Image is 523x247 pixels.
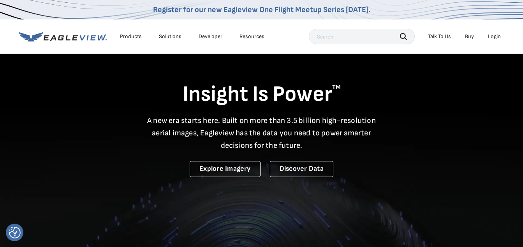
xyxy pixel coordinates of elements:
sup: TM [332,84,341,91]
input: Search [309,29,415,44]
h1: Insight Is Power [19,81,505,108]
div: Products [120,33,142,40]
button: Consent Preferences [9,227,21,238]
a: Developer [199,33,222,40]
a: Buy [465,33,474,40]
a: Explore Imagery [190,161,261,177]
p: A new era starts here. Built on more than 3.5 billion high-resolution aerial images, Eagleview ha... [143,114,381,152]
img: Revisit consent button [9,227,21,238]
div: Talk To Us [428,33,451,40]
div: Login [488,33,501,40]
a: Discover Data [270,161,333,177]
div: Resources [239,33,264,40]
div: Solutions [159,33,181,40]
a: Register for our new Eagleview One Flight Meetup Series [DATE]. [153,5,370,14]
